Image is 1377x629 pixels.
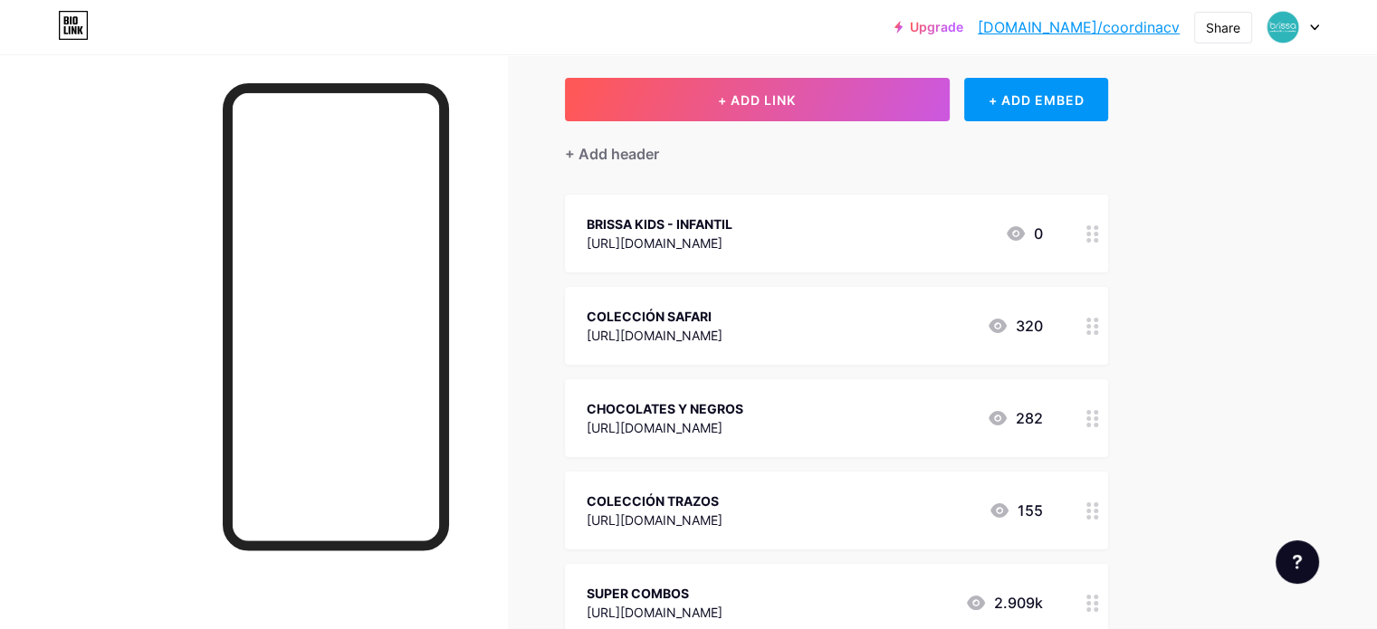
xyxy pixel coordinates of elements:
[987,315,1043,337] div: 320
[565,143,659,165] div: + Add header
[1206,18,1240,37] div: Share
[989,500,1043,521] div: 155
[718,92,796,108] span: + ADD LINK
[1005,223,1043,244] div: 0
[964,78,1108,121] div: + ADD EMBED
[587,491,722,510] div: COLECCIÓN TRAZOS
[587,584,722,603] div: SUPER COMBOS
[587,214,732,233] div: BRISSA KIDS - INFANTIL
[587,326,722,345] div: [URL][DOMAIN_NAME]
[587,233,732,253] div: [URL][DOMAIN_NAME]
[978,16,1180,38] a: [DOMAIN_NAME]/coordinacv
[587,307,722,326] div: COLECCIÓN SAFARI
[587,399,743,418] div: CHOCOLATES Y NEGROS
[587,603,722,622] div: [URL][DOMAIN_NAME]
[1266,10,1300,44] img: Coordinador Redes Sociales
[587,418,743,437] div: [URL][DOMAIN_NAME]
[965,592,1043,614] div: 2.909k
[894,20,963,34] a: Upgrade
[987,407,1043,429] div: 282
[587,510,722,529] div: [URL][DOMAIN_NAME]
[565,78,950,121] button: + ADD LINK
